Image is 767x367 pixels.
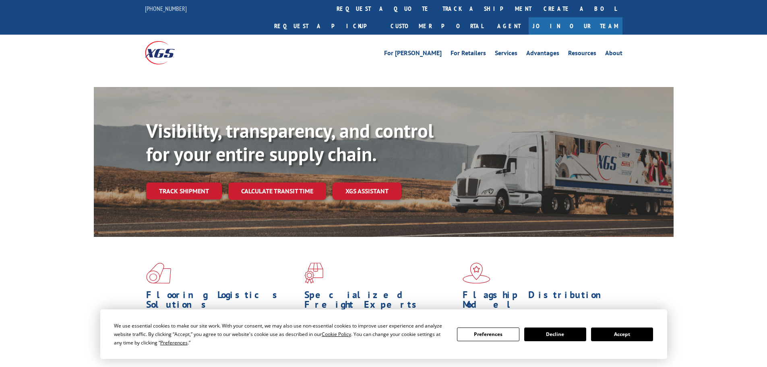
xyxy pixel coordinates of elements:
[457,328,519,341] button: Preferences
[322,331,351,338] span: Cookie Policy
[146,182,222,199] a: Track shipment
[114,321,447,347] div: We use essential cookies to make our site work. With your consent, we may also use non-essential ...
[146,118,434,166] b: Visibility, transparency, and control for your entire supply chain.
[145,4,187,12] a: [PHONE_NUMBER]
[526,50,559,59] a: Advantages
[304,263,323,284] img: xgs-icon-focused-on-flooring-red
[524,328,586,341] button: Decline
[160,339,188,346] span: Preferences
[568,50,596,59] a: Resources
[385,17,489,35] a: Customer Portal
[304,290,457,313] h1: Specialized Freight Experts
[146,290,298,313] h1: Flooring Logistics Solutions
[463,290,615,313] h1: Flagship Distribution Model
[495,50,517,59] a: Services
[268,17,385,35] a: Request a pickup
[100,309,667,359] div: Cookie Consent Prompt
[605,50,622,59] a: About
[463,263,490,284] img: xgs-icon-flagship-distribution-model-red
[489,17,529,35] a: Agent
[591,328,653,341] button: Accept
[451,50,486,59] a: For Retailers
[384,50,442,59] a: For [PERSON_NAME]
[228,182,326,200] a: Calculate transit time
[529,17,622,35] a: Join Our Team
[146,263,171,284] img: xgs-icon-total-supply-chain-intelligence-red
[333,182,401,200] a: XGS ASSISTANT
